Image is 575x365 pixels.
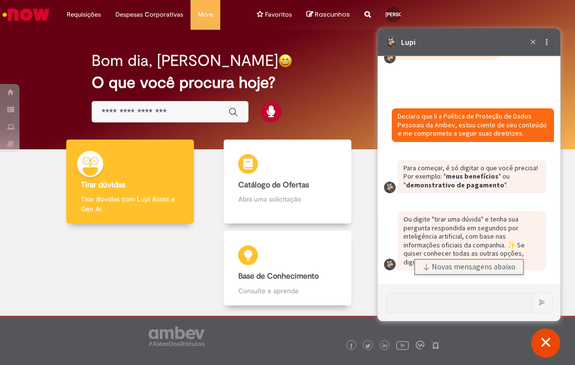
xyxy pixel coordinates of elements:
h2: Bom dia, [PERSON_NAME] [92,52,278,69]
span: Despesas Corporativas [115,10,183,20]
span: Rascunhos [315,10,350,19]
span: Favoritos [265,10,292,20]
img: ServiceNow [1,5,51,24]
b: Tirar dúvidas [81,180,125,190]
p: Tirar dúvidas com Lupi Assist e Gen Ai [81,194,179,214]
button: Fechar conversa de suporte [531,328,560,358]
img: logo_footer_ambev_rotulo_gray.png [149,326,205,346]
img: happy-face.png [278,54,292,68]
img: logo_footer_twitter.png [365,344,370,348]
a: Base de Conhecimento Consulte e aprenda [51,231,524,305]
a: Serviços de TI Encontre ajuda [366,140,524,224]
a: No momento, sua lista de rascunhos tem 0 Itens [307,10,350,19]
b: Catálogo de Ofertas [238,180,309,190]
a: Tirar dúvidas Tirar dúvidas com Lupi Assist e Gen Ai [51,140,209,224]
b: Base de Conhecimento [238,271,319,281]
span: [PERSON_NAME] [385,11,423,18]
iframe: Suporte do Bate-Papo [378,28,560,321]
p: Abra uma solicitação [238,194,337,204]
p: Consulte e aprenda [238,286,337,296]
img: logo_footer_facebook.png [349,344,354,348]
span: More [198,10,213,20]
span: Requisições [67,10,101,20]
a: Catálogo de Ofertas Abra uma solicitação [209,140,366,224]
h2: O que você procura hoje? [92,74,484,91]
